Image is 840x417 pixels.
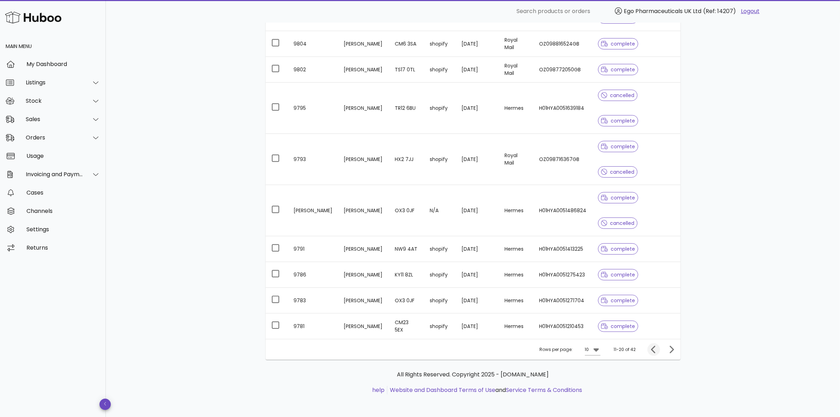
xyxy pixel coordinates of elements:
a: help [372,386,385,394]
td: shopify [424,314,456,339]
td: shopify [424,57,456,83]
td: [PERSON_NAME] [338,236,389,262]
div: Rows per page: [540,339,600,360]
div: Usage [26,153,100,159]
td: OX3 0JF [389,288,424,314]
td: 9786 [288,262,338,288]
td: OX3 0JF [389,185,424,236]
span: complete [601,41,635,46]
span: cancelled [601,221,635,226]
span: complete [601,118,635,123]
div: Orders [26,134,83,141]
td: N/A [424,185,456,236]
td: [DATE] [456,185,499,236]
td: Hermes [499,314,534,339]
td: Royal Mail [499,57,534,83]
td: shopify [424,288,456,314]
td: shopify [424,83,456,134]
div: 10 [585,346,589,353]
span: complete [601,195,635,200]
td: [PERSON_NAME] [338,314,389,339]
td: H01HYA0051275423 [534,262,592,288]
div: Invoicing and Payments [26,171,83,178]
p: All Rights Reserved. Copyright 2025 - [DOMAIN_NAME] [271,370,675,379]
td: 9795 [288,83,338,134]
td: HX2 7JJ [389,134,424,185]
td: [DATE] [456,262,499,288]
span: cancelled [601,169,635,174]
td: [PERSON_NAME] [338,57,389,83]
a: Service Terms & Conditions [506,386,582,394]
span: complete [601,67,635,72]
span: complete [601,298,635,303]
td: CM23 5EX [389,314,424,339]
span: (Ref: 14207) [703,7,736,15]
div: Channels [26,208,100,214]
div: Returns [26,244,100,251]
td: CM6 3SA [389,31,424,57]
td: Royal Mail [499,31,534,57]
td: H01HYA0051210453 [534,314,592,339]
td: shopify [424,236,456,262]
span: Ego Pharmaceuticals UK Ltd [624,7,701,15]
td: OZ098716367GB [534,134,592,185]
td: 9791 [288,236,338,262]
a: Website and Dashboard Terms of Use [390,386,495,394]
td: [DATE] [456,134,499,185]
td: TS17 0TL [389,57,424,83]
td: Hermes [499,262,534,288]
td: Hermes [499,236,534,262]
img: Huboo Logo [5,10,61,25]
div: My Dashboard [26,61,100,67]
td: 9802 [288,57,338,83]
td: [DATE] [456,236,499,262]
span: complete [601,272,635,277]
td: shopify [424,262,456,288]
td: [DATE] [456,83,499,134]
td: OZ098772050GB [534,57,592,83]
button: Previous page [647,343,660,356]
td: Royal Mail [499,134,534,185]
td: H01HYA0051639184 [534,83,592,134]
td: shopify [424,31,456,57]
td: 9793 [288,134,338,185]
td: Hermes [499,83,534,134]
td: H01HYA0051271704 [534,288,592,314]
td: Hermes [499,288,534,314]
td: Hermes [499,185,534,236]
a: Logout [741,7,760,16]
td: 9781 [288,314,338,339]
td: [DATE] [456,314,499,339]
div: 10Rows per page: [585,344,600,355]
div: Settings [26,226,100,233]
td: 9783 [288,288,338,314]
div: Stock [26,97,83,104]
td: shopify [424,134,456,185]
td: [PERSON_NAME] [338,262,389,288]
div: 11-20 of 42 [614,346,636,353]
td: H01HYA0051486824 [534,185,592,236]
td: [PERSON_NAME] [288,185,338,236]
span: complete [601,246,635,251]
td: [PERSON_NAME] [338,134,389,185]
td: [DATE] [456,288,499,314]
div: Listings [26,79,83,86]
td: [PERSON_NAME] [338,31,389,57]
td: NW9 4AT [389,236,424,262]
td: KY11 8ZL [389,262,424,288]
td: OZ098816524GB [534,31,592,57]
td: 9804 [288,31,338,57]
span: complete [601,324,635,329]
span: complete [601,144,635,149]
div: Sales [26,116,83,123]
td: [PERSON_NAME] [338,185,389,236]
span: cancelled [601,93,635,98]
td: [DATE] [456,31,499,57]
li: and [387,386,582,394]
td: [PERSON_NAME] [338,288,389,314]
td: TR12 6BU [389,83,424,134]
td: H01HYA0051413225 [534,236,592,262]
div: Cases [26,189,100,196]
td: [DATE] [456,57,499,83]
td: [PERSON_NAME] [338,83,389,134]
